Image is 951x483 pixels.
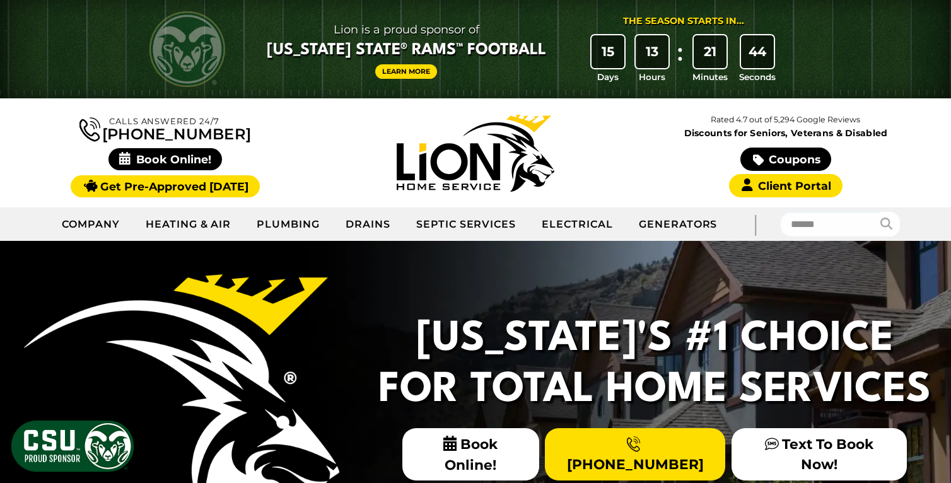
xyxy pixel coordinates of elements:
[149,11,225,87] img: CSU Rams logo
[267,20,546,40] span: Lion is a proud sponsor of
[267,40,546,61] span: [US_STATE] State® Rams™ Football
[592,35,624,68] div: 15
[49,209,133,240] a: Company
[694,35,726,68] div: 21
[741,35,774,68] div: 44
[375,64,437,79] a: Learn More
[108,148,223,170] span: Book Online!
[692,71,728,83] span: Minutes
[636,35,668,68] div: 13
[732,428,907,480] a: Text To Book Now!
[133,209,244,240] a: Heating & Air
[244,209,333,240] a: Plumbing
[397,115,554,192] img: Lion Home Service
[529,209,626,240] a: Electrical
[623,15,744,28] div: The Season Starts in...
[729,174,843,197] a: Client Portal
[404,209,529,240] a: Septic Services
[79,115,251,142] a: [PHONE_NUMBER]
[739,71,776,83] span: Seconds
[371,314,938,416] h2: [US_STATE]'s #1 Choice For Total Home Services
[730,207,780,241] div: |
[639,71,665,83] span: Hours
[626,209,730,240] a: Generators
[674,35,687,84] div: :
[333,209,404,240] a: Drains
[633,129,938,137] span: Discounts for Seniors, Veterans & Disabled
[597,71,619,83] span: Days
[402,428,539,480] span: Book Online!
[740,148,831,171] a: Coupons
[71,175,259,197] a: Get Pre-Approved [DATE]
[631,113,941,127] p: Rated 4.7 out of 5,294 Google Reviews
[545,428,725,480] a: [PHONE_NUMBER]
[9,419,136,474] img: CSU Sponsor Badge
